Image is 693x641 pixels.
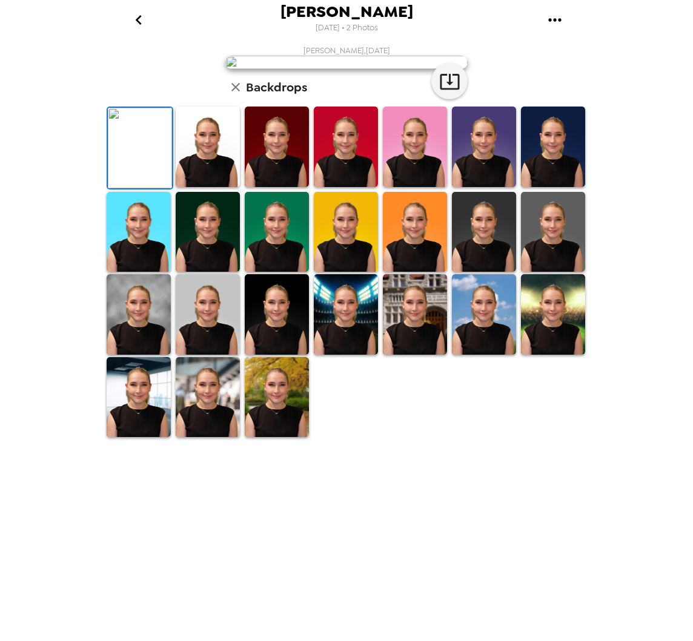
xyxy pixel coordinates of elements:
[303,45,390,56] span: [PERSON_NAME] , [DATE]
[280,4,413,20] span: [PERSON_NAME]
[246,77,307,97] h6: Backdrops
[108,108,172,188] img: Original
[316,20,378,36] span: [DATE] • 2 Photos
[225,56,468,69] img: user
